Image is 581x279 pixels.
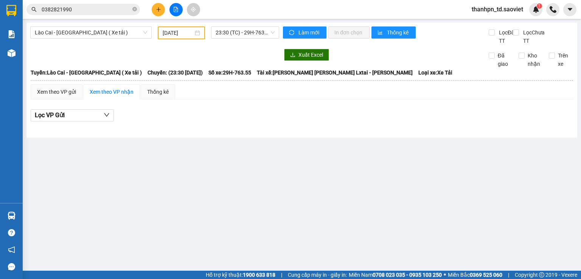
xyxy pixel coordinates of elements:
button: caret-down [563,3,576,16]
span: | [281,271,282,279]
button: aim [187,3,200,16]
button: downloadXuất Excel [284,49,329,61]
span: Loại xe: Xe Tải [418,68,452,77]
span: question-circle [8,229,15,236]
span: download [290,52,295,58]
span: copyright [539,272,544,277]
span: Lọc Chưa TT [520,28,549,45]
span: Cung cấp máy in - giấy in: [288,271,347,279]
span: Đã giao [495,51,513,68]
span: sync [289,30,295,36]
span: Xuất Excel [298,51,323,59]
span: Miền Nam [349,271,442,279]
span: Lọc Đã TT [496,28,516,45]
span: Làm mới [298,28,320,37]
button: bar-chartThống kê [371,26,416,39]
img: logo-vxr [6,5,16,16]
strong: 1900 633 818 [243,272,275,278]
span: 23:30 (TC) - 29H-763.55 [216,27,275,38]
span: bar-chart [377,30,384,36]
span: ⚪️ [444,273,446,276]
span: aim [191,7,196,12]
span: Lào Cai - Hà Nội ( Xe tải ) [35,27,147,38]
input: 22/11/2022 [163,29,193,37]
span: thanhpn_td.saoviet [466,5,529,14]
div: Xem theo VP nhận [90,88,134,96]
button: file-add [169,3,183,16]
span: notification [8,246,15,253]
span: message [8,263,15,270]
img: icon-new-feature [533,6,539,13]
span: Tài xế: [PERSON_NAME] [PERSON_NAME] Lxtai - [PERSON_NAME] [257,68,413,77]
span: 1 [538,3,541,9]
button: Lọc VP Gửi [31,109,114,121]
button: plus [152,3,165,16]
strong: 0369 525 060 [470,272,502,278]
span: search [31,7,37,12]
img: phone-icon [550,6,556,13]
span: Lọc VP Gửi [35,110,65,120]
strong: 0708 023 035 - 0935 103 250 [373,272,442,278]
div: Thống kê [147,88,169,96]
span: close-circle [132,6,137,13]
b: Tuyến: Lào Cai - [GEOGRAPHIC_DATA] ( Xe tải ) [31,70,142,76]
span: | [508,271,509,279]
span: Kho nhận [525,51,543,68]
button: syncLàm mới [283,26,326,39]
span: close-circle [132,7,137,11]
span: down [104,112,110,118]
span: caret-down [567,6,573,13]
span: Trên xe [555,51,573,68]
div: Xem theo VP gửi [37,88,76,96]
span: Thống kê [387,28,410,37]
img: solution-icon [8,30,16,38]
img: warehouse-icon [8,212,16,220]
sup: 1 [537,3,542,9]
span: Chuyến: (23:30 [DATE]) [148,68,203,77]
span: Miền Bắc [448,271,502,279]
span: Hỗ trợ kỹ thuật: [206,271,275,279]
span: file-add [173,7,179,12]
input: Tìm tên, số ĐT hoặc mã đơn [42,5,131,14]
span: Số xe: 29H-763.55 [208,68,251,77]
span: plus [156,7,161,12]
button: In đơn chọn [328,26,370,39]
img: warehouse-icon [8,49,16,57]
